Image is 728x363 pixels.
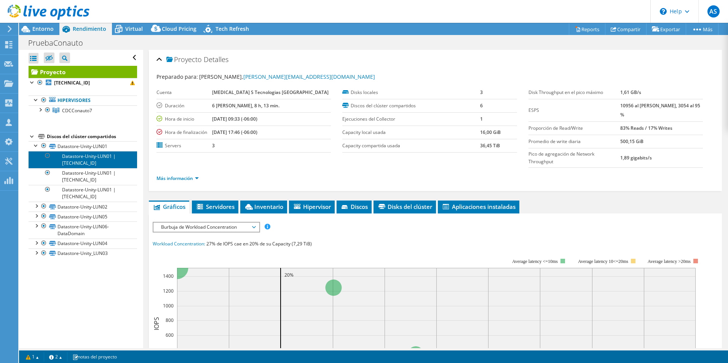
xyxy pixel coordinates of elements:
span: Rendimiento [73,25,106,32]
div: Discos del clúster compartidos [47,132,137,141]
span: Virtual [125,25,143,32]
label: Cuenta [156,89,212,96]
span: Tech Refresh [216,25,249,32]
b: 3 [212,142,215,149]
a: 2 [44,352,67,361]
b: 1,89 gigabits/s [620,154,652,161]
b: 36,45 TiB [480,142,500,149]
span: Hipervisor [293,203,331,210]
span: Servidores [196,203,235,210]
text: 1200 [163,288,174,294]
a: Proyecto [29,66,137,78]
label: Preparado para: [156,73,198,80]
a: Datastore-Unity-LUN01 [29,141,137,151]
a: Compartir [605,23,647,35]
label: ESPS [528,107,621,114]
b: 1 [480,116,483,122]
span: 27% de IOPS cae en 20% de su Capacity (7,29 TiB) [206,240,312,247]
a: notas del proyecto [67,352,122,361]
span: Gráficos [153,203,185,210]
a: Datastore-Unity-LUN02 [29,202,137,212]
span: CDCConauto7 [62,107,92,114]
b: 83% Reads / 17% Writes [620,125,672,131]
text: 800 [166,317,174,323]
span: Entorno [32,25,54,32]
a: Datastore-Unity-LUN01 | [TECHNICAL_ID] [29,185,137,202]
b: [DATE] 17:46 (-06:00) [212,129,257,135]
span: Disks del clúster [377,203,432,210]
b: 6 [PERSON_NAME], 8 h, 13 min. [212,102,279,109]
span: Discos [340,203,368,210]
b: 1,61 GB/s [620,89,641,96]
text: IOPS [152,317,161,330]
a: Datastore-Unity-LUN01 | [TECHNICAL_ID] [29,151,137,168]
a: Datastore-Unity_LUN03 [29,248,137,258]
label: Pico de agregación de Network Throughput [528,150,621,166]
b: 500,15 GiB [620,138,643,145]
label: Servers [156,142,212,150]
text: 1400 [163,273,174,279]
svg: \n [660,8,667,15]
label: Ejecuciones del Collector [342,115,480,123]
label: Proporción de Read/Write [528,124,621,132]
span: [PERSON_NAME], [199,73,375,80]
b: [MEDICAL_DATA] S Tecnologias [GEOGRAPHIC_DATA] [212,89,329,96]
label: Capacity compartida usada [342,142,480,150]
a: [TECHNICAL_ID] [29,78,137,88]
label: Disks locales [342,89,480,96]
span: Proyecto [166,56,202,64]
text: 1000 [163,302,174,309]
span: Workload Concentration: [153,240,205,247]
a: [PERSON_NAME][EMAIL_ADDRESS][DOMAIN_NAME] [243,73,375,80]
label: Hora de finalización [156,129,212,136]
text: 600 [166,332,174,338]
a: Más información [156,175,199,181]
a: 1 [21,352,44,361]
text: 400 [166,347,174,353]
a: CDCConauto7 [29,105,137,115]
label: Promedio de write diaria [528,138,621,145]
a: Más [686,23,718,35]
b: 6 [480,102,483,109]
a: Hipervisores [29,96,137,105]
b: [TECHNICAL_ID] [54,80,90,86]
a: Datastore-Unity-LUN05 [29,212,137,221]
b: 16,00 GiB [480,129,501,135]
a: Datastore-Unity-LUN06-DataDomain [29,221,137,238]
text: 20% [284,272,294,278]
b: 10956 al [PERSON_NAME], 3054 al 95 % [620,102,700,118]
b: [DATE] 09:33 (-06:00) [212,116,257,122]
h1: PruebaConauto [25,39,95,47]
tspan: Average latency <=10ms [512,259,558,264]
text: Average latency >20ms [648,259,691,264]
label: Capacity local usada [342,129,480,136]
span: Cloud Pricing [162,25,196,32]
label: Discos del clúster compartidos [342,102,480,110]
b: 3 [480,89,483,96]
span: Detalles [204,55,228,64]
span: Burbuja de Workload Concentration [157,223,255,232]
label: Duración [156,102,212,110]
label: Disk Throughput en el pico máximo [528,89,621,96]
tspan: Average latency 10<=20ms [578,259,628,264]
span: Aplicaciones instaladas [442,203,516,210]
a: Datastore-Unity-LUN04 [29,239,137,248]
label: Hora de inicio [156,115,212,123]
span: AS [707,5,720,18]
a: Exportar [646,23,686,35]
span: Inventario [244,203,283,210]
a: Datastore-Unity-LUN01 | [TECHNICAL_ID] [29,168,137,185]
a: Reports [569,23,605,35]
